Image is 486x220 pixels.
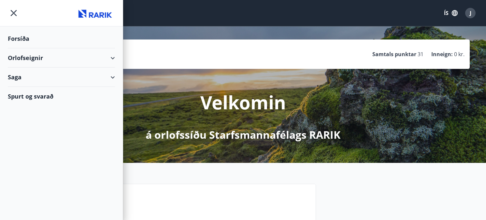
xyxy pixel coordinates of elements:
div: Saga [8,68,115,87]
img: union_logo [76,7,115,20]
p: Samtals punktar [372,51,416,58]
button: ÍS [440,7,461,19]
p: Næstu helgi [64,200,310,212]
p: Velkomin [200,90,286,115]
span: 0 kr. [454,51,465,58]
button: J [463,5,478,21]
span: 31 [418,51,423,58]
div: Orlofseignir [8,48,115,68]
div: Forsíða [8,29,115,48]
span: J [470,9,471,17]
p: á orlofssíðu Starfsmannafélags RARIK [146,128,340,142]
div: Spurt og svarað [8,87,115,106]
p: Inneign : [431,51,453,58]
button: menu [8,7,20,19]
